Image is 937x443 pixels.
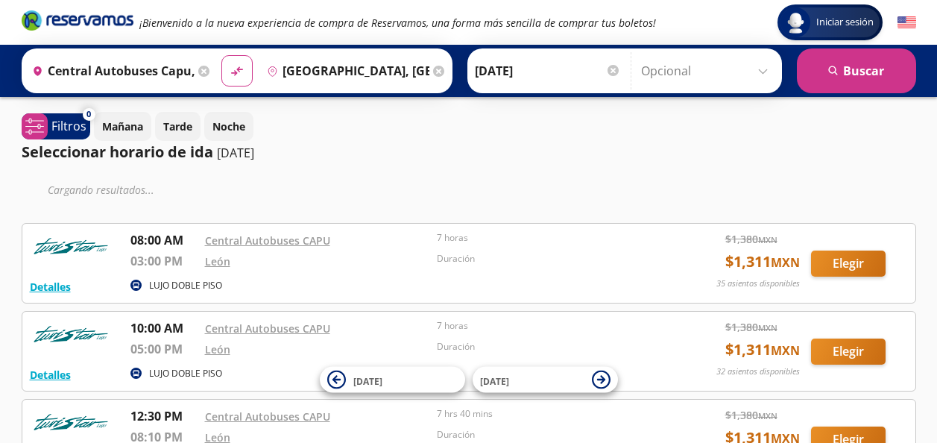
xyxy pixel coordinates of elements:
[716,277,800,290] p: 35 asientos disponibles
[437,231,662,245] p: 7 horas
[353,374,382,387] span: [DATE]
[48,183,154,197] em: Cargando resultados ...
[437,340,662,354] p: Duración
[130,340,198,358] p: 05:00 PM
[811,339,886,365] button: Elegir
[22,141,213,163] p: Seleccionar horario de ida
[716,365,800,378] p: 32 asientos disponibles
[205,409,330,424] a: Central Autobuses CAPU
[473,367,618,393] button: [DATE]
[725,251,800,273] span: $ 1,311
[139,16,656,30] em: ¡Bienvenido a la nueva experiencia de compra de Reservamos, una forma más sencilla de comprar tus...
[725,231,777,247] span: $ 1,380
[320,367,465,393] button: [DATE]
[149,279,222,292] p: LUJO DOBLE PISO
[437,252,662,266] p: Duración
[725,339,800,361] span: $ 1,311
[51,117,86,135] p: Filtros
[30,367,71,383] button: Detalles
[22,9,133,36] a: Brand Logo
[163,119,192,134] p: Tarde
[437,319,662,333] p: 7 horas
[130,407,198,425] p: 12:30 PM
[30,279,71,295] button: Detalles
[149,367,222,380] p: LUJO DOBLE PISO
[155,112,201,141] button: Tarde
[725,319,777,335] span: $ 1,380
[475,52,621,89] input: Elegir Fecha
[897,13,916,32] button: English
[26,52,195,89] input: Buscar Origen
[205,254,230,268] a: León
[437,407,662,421] p: 7 hrs 40 mins
[30,407,112,437] img: RESERVAMOS
[758,322,777,333] small: MXN
[758,410,777,421] small: MXN
[30,319,112,349] img: RESERVAMOS
[725,407,777,423] span: $ 1,380
[130,319,198,337] p: 10:00 AM
[797,48,916,93] button: Buscar
[811,251,886,277] button: Elegir
[130,231,198,249] p: 08:00 AM
[22,9,133,31] i: Brand Logo
[771,254,800,271] small: MXN
[94,112,151,141] button: Mañana
[212,119,245,134] p: Noche
[204,112,253,141] button: Noche
[810,15,880,30] span: Iniciar sesión
[758,234,777,245] small: MXN
[261,52,429,89] input: Buscar Destino
[641,52,774,89] input: Opcional
[30,231,112,261] img: RESERVAMOS
[437,428,662,442] p: Duración
[130,252,198,270] p: 03:00 PM
[102,119,143,134] p: Mañana
[771,342,800,359] small: MXN
[205,321,330,336] a: Central Autobuses CAPU
[205,342,230,356] a: León
[205,233,330,248] a: Central Autobuses CAPU
[217,144,254,162] p: [DATE]
[86,108,91,121] span: 0
[22,113,90,139] button: 0Filtros
[480,374,509,387] span: [DATE]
